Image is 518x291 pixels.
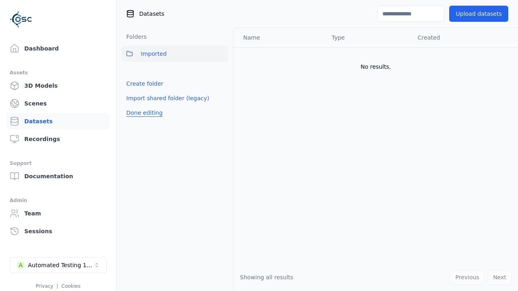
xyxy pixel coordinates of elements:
td: No results. [234,47,518,86]
h3: Folders [121,33,147,41]
div: Assets [10,68,106,78]
th: Name [234,28,325,47]
img: Logo [10,8,32,31]
div: A [17,261,25,269]
button: Upload datasets [449,6,508,22]
a: 3D Models [6,78,110,94]
a: Import shared folder (legacy) [126,94,209,102]
span: Showing all results [240,274,293,280]
span: Datasets [139,10,164,18]
span: | [57,283,58,289]
a: Dashboard [6,40,110,57]
a: Recordings [6,131,110,147]
button: Done editing [121,105,168,120]
a: Team [6,205,110,221]
button: Select a workspace [10,257,107,273]
div: Admin [10,196,106,205]
a: Scenes [6,95,110,112]
a: Create folder [126,80,163,88]
div: Support [10,158,106,168]
th: Created [411,28,505,47]
div: Automated Testing 1 - Playwright [28,261,93,269]
a: Sessions [6,223,110,239]
span: Imported [141,49,167,59]
button: Import shared folder (legacy) [121,91,214,105]
a: Privacy [36,283,53,289]
a: Datasets [6,113,110,129]
a: Cookies [62,283,81,289]
button: Imported [121,46,228,62]
a: Documentation [6,168,110,184]
th: Type [325,28,411,47]
button: Create folder [121,76,168,91]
